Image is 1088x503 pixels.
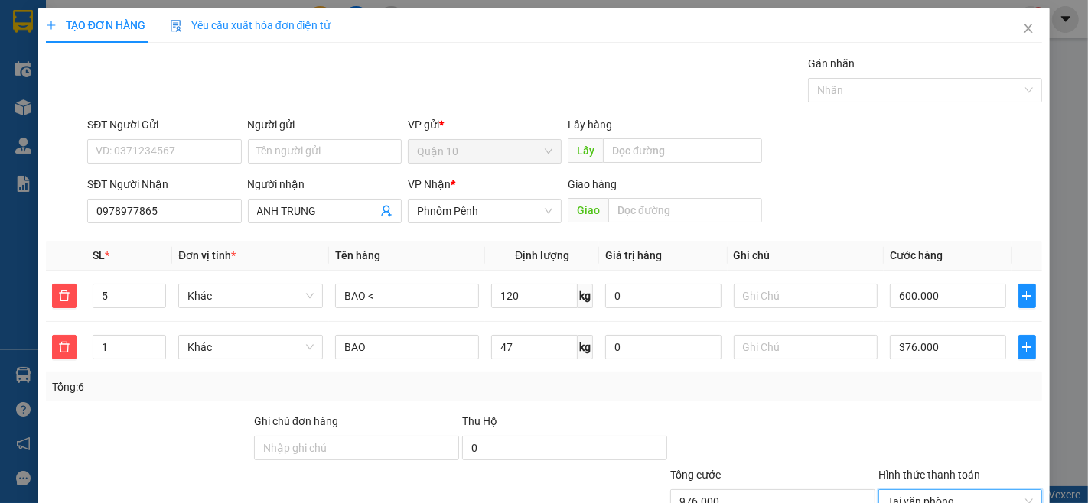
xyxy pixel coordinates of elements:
label: Gán nhãn [808,57,855,70]
span: Phnôm Pênh [417,200,552,222]
input: VD: Bàn, Ghế [335,284,480,308]
b: [STREET_ADDRESS] [106,101,201,113]
span: kg [578,284,593,308]
div: Người nhận [248,176,402,193]
span: delete [53,341,76,353]
span: Lấy hàng [568,118,612,131]
span: close [1022,22,1034,34]
li: [PERSON_NAME] [8,8,222,37]
span: environment [106,85,116,96]
div: SĐT Người Nhận [87,176,241,193]
span: Tổng cước [670,469,721,481]
span: SL [93,249,105,261]
span: Quận 10 [417,140,552,163]
span: Định lượng [515,249,569,261]
input: Ghi chú đơn hàng [254,436,459,460]
span: Khác [187,284,314,307]
th: Ghi chú [728,241,884,271]
span: Giá trị hàng [605,249,662,261]
input: VD: Bàn, Ghế [335,335,480,359]
div: SĐT Người Gửi [87,116,241,133]
input: Ghi Chú [734,335,878,359]
span: VP Nhận [408,178,451,190]
button: delete [52,335,77,359]
label: Hình thức thanh toán [878,469,980,481]
button: Close [1007,8,1050,50]
li: VP Quận 10 [8,65,106,82]
input: Dọc đường [603,138,762,163]
span: delete [53,290,76,302]
span: plus [46,20,57,31]
span: Khác [187,336,314,359]
span: Thu Hộ [462,415,497,427]
button: plus [1018,335,1037,359]
span: environment [8,85,18,96]
li: VP Phnôm Pênh [106,65,204,82]
div: Người gửi [248,116,402,133]
span: kg [578,335,593,359]
span: Yêu cầu xuất hóa đơn điện tử [170,19,331,31]
img: icon [170,20,182,32]
span: Cước hàng [890,249,943,261]
span: Tên hàng [335,249,380,261]
input: Ghi Chú [734,284,878,308]
div: VP gửi [408,116,562,133]
span: plus [1019,290,1036,302]
input: Dọc đường [608,198,762,222]
span: Lấy [568,138,603,163]
button: plus [1018,284,1037,308]
input: 0 [605,335,721,359]
button: delete [52,284,77,308]
span: user-add [380,205,393,217]
span: Giao hàng [568,178,617,190]
span: Đơn vị tính [178,249,236,261]
div: Tổng: 6 [52,378,421,395]
span: Giao [568,198,608,222]
span: plus [1019,341,1036,353]
input: 0 [605,284,721,308]
span: TẠO ĐƠN HÀNG [46,19,145,31]
label: Ghi chú đơn hàng [254,415,338,427]
b: [STREET_ADDRESS] [8,101,103,113]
